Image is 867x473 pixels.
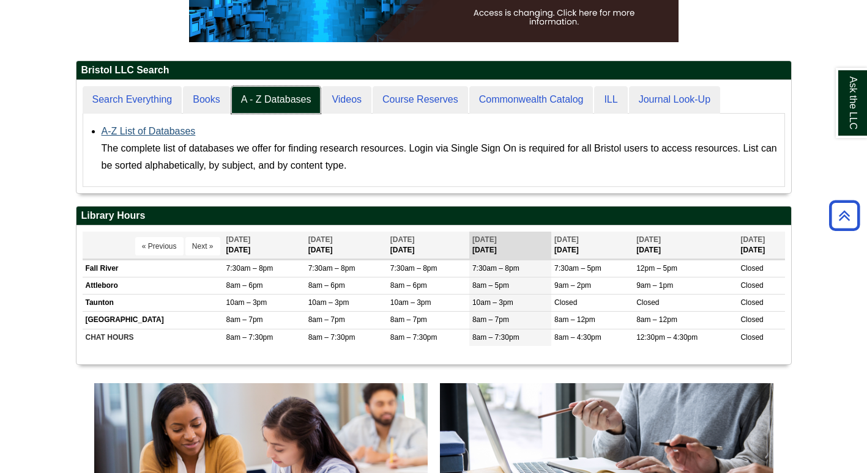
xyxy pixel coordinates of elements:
span: 7:30am – 8pm [472,264,519,273]
button: « Previous [135,237,184,255]
span: [DATE] [226,235,251,244]
span: [DATE] [554,235,579,244]
th: [DATE] [469,232,551,259]
span: 10am – 3pm [226,298,267,307]
td: CHAT HOURS [83,329,223,346]
th: [DATE] [633,232,737,259]
span: 8am – 7:30pm [390,333,437,342]
span: 8am – 7pm [226,315,263,324]
span: 12pm – 5pm [636,264,677,273]
div: The complete list of databases we offer for finding research resources. Login via Single Sign On ... [102,140,778,174]
a: Course Reserves [373,86,468,114]
span: 9am – 1pm [636,281,673,290]
span: 8am – 7:30pm [226,333,273,342]
span: Closed [554,298,577,307]
h2: Bristol LLC Search [76,61,791,80]
span: Closed [740,264,763,273]
span: 8am – 7:30pm [308,333,355,342]
span: Closed [740,315,763,324]
span: 8am – 4:30pm [554,333,601,342]
th: [DATE] [737,232,784,259]
span: Closed [740,281,763,290]
td: Attleboro [83,277,223,295]
span: Closed [740,333,763,342]
a: Books [183,86,229,114]
span: 7:30am – 8pm [226,264,273,273]
td: Taunton [83,295,223,312]
span: 8am – 6pm [308,281,345,290]
th: [DATE] [387,232,469,259]
span: Closed [740,298,763,307]
span: 8am – 6pm [390,281,427,290]
td: [GEOGRAPHIC_DATA] [83,312,223,329]
a: A - Z Databases [231,86,321,114]
a: Videos [322,86,371,114]
a: Search Everything [83,86,182,114]
a: Back to Top [825,207,864,224]
span: 8am – 6pm [226,281,263,290]
a: Commonwealth Catalog [469,86,594,114]
span: 8am – 5pm [472,281,509,290]
span: 7:30am – 5pm [554,264,601,273]
span: [DATE] [740,235,765,244]
span: 10am – 3pm [308,298,349,307]
th: [DATE] [223,232,305,259]
span: 10am – 3pm [390,298,431,307]
span: 10am – 3pm [472,298,513,307]
span: Closed [636,298,659,307]
span: 7:30am – 8pm [390,264,437,273]
a: Journal Look-Up [629,86,720,114]
h2: Library Hours [76,207,791,226]
span: 8am – 7pm [390,315,427,324]
span: 8am – 12pm [636,315,677,324]
span: [DATE] [472,235,497,244]
th: [DATE] [305,232,387,259]
span: 7:30am – 8pm [308,264,355,273]
th: [DATE] [551,232,633,259]
button: Next » [185,237,220,255]
span: 8am – 7:30pm [472,333,519,342]
span: 8am – 12pm [554,315,595,324]
a: A-Z List of Databases [102,126,196,136]
span: 9am – 2pm [554,281,591,290]
span: 8am – 7pm [472,315,509,324]
span: [DATE] [308,235,333,244]
span: 12:30pm – 4:30pm [636,333,698,342]
span: 8am – 7pm [308,315,345,324]
span: [DATE] [390,235,415,244]
td: Fall River [83,260,223,277]
a: ILL [594,86,627,114]
span: [DATE] [636,235,661,244]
